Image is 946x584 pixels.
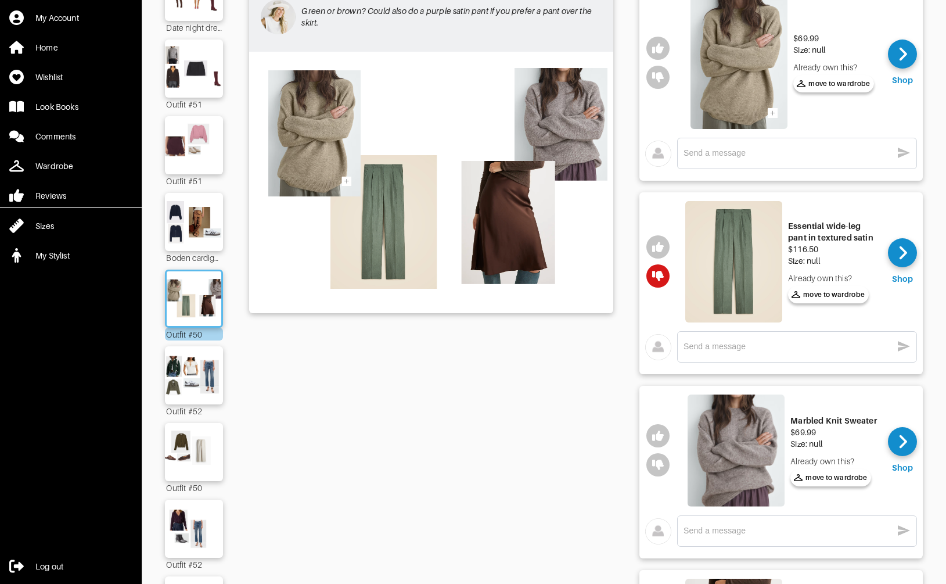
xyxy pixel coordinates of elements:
button: move to wardrobe [793,75,874,92]
img: Outfit Outfit #52 [161,506,228,552]
a: Shop [888,238,917,285]
button: move to wardrobe [790,469,871,486]
div: Outfit #51 [165,174,223,187]
div: Date night dress [165,21,223,34]
a: Shop [888,427,917,474]
img: avatar [645,334,671,360]
div: Wardrobe [35,160,73,172]
div: Reviews [35,190,66,202]
img: avatar [645,141,671,167]
img: Outfit Outfit #50 [255,58,607,306]
div: Wishlist [35,71,63,83]
span: move to wardrobe [797,78,871,89]
a: Shop [888,40,917,86]
div: My Account [35,12,79,24]
div: Shop [892,273,913,285]
img: Outfit Outfit #50 [161,429,228,475]
div: Log out [35,561,63,572]
div: $116.50 [788,243,879,255]
div: Outfit #50 [165,328,223,341]
div: Outfit #51 [165,98,223,110]
div: Size: null [788,255,879,267]
div: Outfit #52 [165,558,223,571]
div: Shop [892,74,913,86]
div: Sizes [35,220,54,232]
span: move to wardrobe [792,289,865,300]
div: Outfit #52 [165,404,223,417]
div: $69.99 [793,33,874,44]
img: Outfit Outfit #50 [164,277,225,320]
span: move to wardrobe [794,472,868,483]
img: avatar [645,518,671,544]
img: Outfit Outfit #52 [161,352,228,399]
div: Size: null [790,438,876,450]
div: My Stylist [35,250,70,261]
div: Marbled Knit Sweater [790,415,876,427]
img: Essential wide-leg pant in textured satin [685,201,782,323]
div: Already own this? [793,62,874,73]
div: Essential wide-leg pant in textured satin [788,220,879,243]
div: Home [35,42,58,53]
div: $69.99 [790,427,876,438]
div: Boden cardigan replacement [165,251,223,264]
div: Already own this? [790,456,876,467]
div: Look Books [35,101,78,113]
img: Marbled Knit Sweater [688,395,785,507]
div: Size: null [793,44,874,56]
div: Already own this? [788,273,879,284]
img: Outfit Outfit #51 [161,122,228,169]
button: move to wardrobe [788,286,869,303]
div: Outfit #50 [165,481,223,494]
p: Green or brown? Could also do a purple satin pant if you prefer a pant over the skirt. [301,5,602,28]
img: Outfit Outfit #51 [161,45,228,92]
img: Outfit Boden cardigan replacement [161,199,228,245]
div: Comments [35,131,75,142]
div: Shop [892,462,913,474]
